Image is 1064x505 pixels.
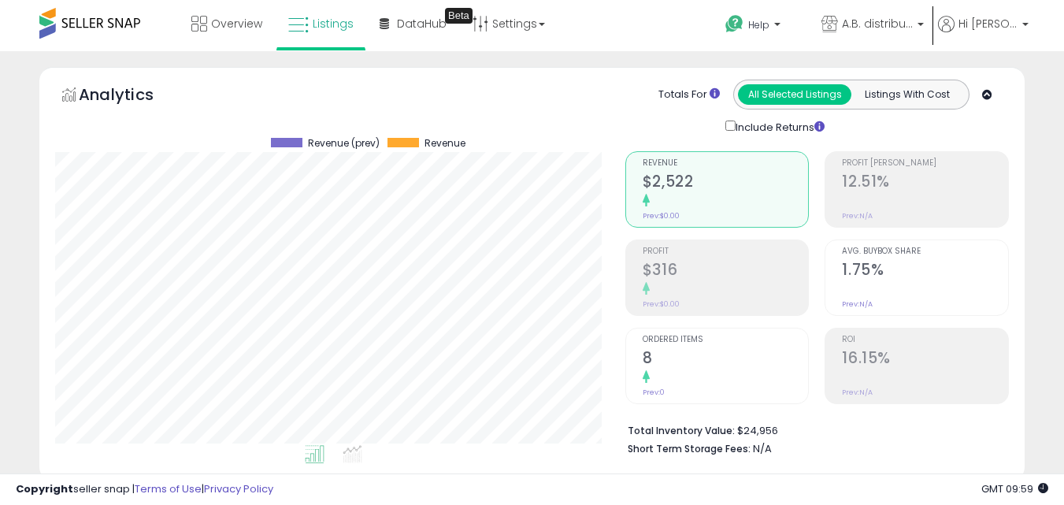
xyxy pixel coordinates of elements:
[842,211,873,221] small: Prev: N/A
[842,16,913,32] span: A.B. distribution
[643,247,809,256] span: Profit
[16,482,273,497] div: seller snap | |
[748,18,769,32] span: Help
[308,138,380,149] span: Revenue (prev)
[842,299,873,309] small: Prev: N/A
[135,481,202,496] a: Terms of Use
[842,173,1008,194] h2: 12.51%
[204,481,273,496] a: Privacy Policy
[643,388,665,397] small: Prev: 0
[643,159,809,168] span: Revenue
[643,336,809,344] span: Ordered Items
[643,349,809,370] h2: 8
[713,2,807,51] a: Help
[842,247,1008,256] span: Avg. Buybox Share
[628,420,997,439] li: $24,956
[714,117,843,136] div: Include Returns
[725,14,744,34] i: Get Help
[16,481,73,496] strong: Copyright
[738,84,851,105] button: All Selected Listings
[981,481,1048,496] span: 2025-10-11 09:59 GMT
[842,159,1008,168] span: Profit [PERSON_NAME]
[643,173,809,194] h2: $2,522
[958,16,1018,32] span: Hi [PERSON_NAME]
[643,261,809,282] h2: $316
[938,16,1029,51] a: Hi [PERSON_NAME]
[643,211,680,221] small: Prev: $0.00
[313,16,354,32] span: Listings
[628,424,735,437] b: Total Inventory Value:
[753,441,772,456] span: N/A
[211,16,262,32] span: Overview
[658,87,720,102] div: Totals For
[842,261,1008,282] h2: 1.75%
[628,442,751,455] b: Short Term Storage Fees:
[397,16,447,32] span: DataHub
[79,84,184,110] h5: Analytics
[842,388,873,397] small: Prev: N/A
[424,138,465,149] span: Revenue
[842,336,1008,344] span: ROI
[445,8,473,24] div: Tooltip anchor
[851,84,964,105] button: Listings With Cost
[842,349,1008,370] h2: 16.15%
[643,299,680,309] small: Prev: $0.00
